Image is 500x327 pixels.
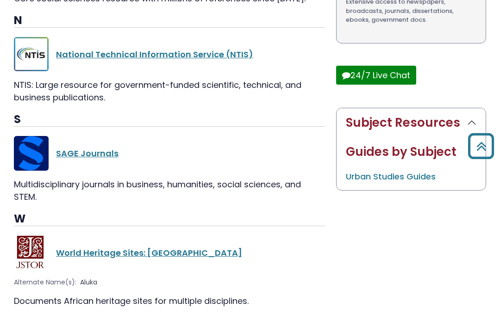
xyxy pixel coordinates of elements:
[80,278,97,287] span: Aluka
[14,212,325,226] h3: W
[346,145,476,159] h2: Guides by Subject
[56,247,242,259] a: World Heritage Sites: [GEOGRAPHIC_DATA]
[56,148,119,159] a: SAGE Journals
[336,66,416,85] button: 24/7 Live Chat
[14,178,325,203] div: Multidisciplinary journals in business, humanities, social sciences, and STEM.
[14,14,325,28] h3: N
[14,295,325,307] div: Documents African heritage sites for multiple disciplines.
[14,79,325,104] div: NTIS: Large resource for government-funded scientific, technical, and business publications.
[14,278,76,287] span: Alternate Name(s):
[56,49,253,60] a: National Technical Information Service (NTIS)
[346,171,436,182] a: Urban Studies Guides
[14,113,325,127] h3: S
[337,108,486,137] button: Subject Resources
[464,137,498,154] a: Back to Top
